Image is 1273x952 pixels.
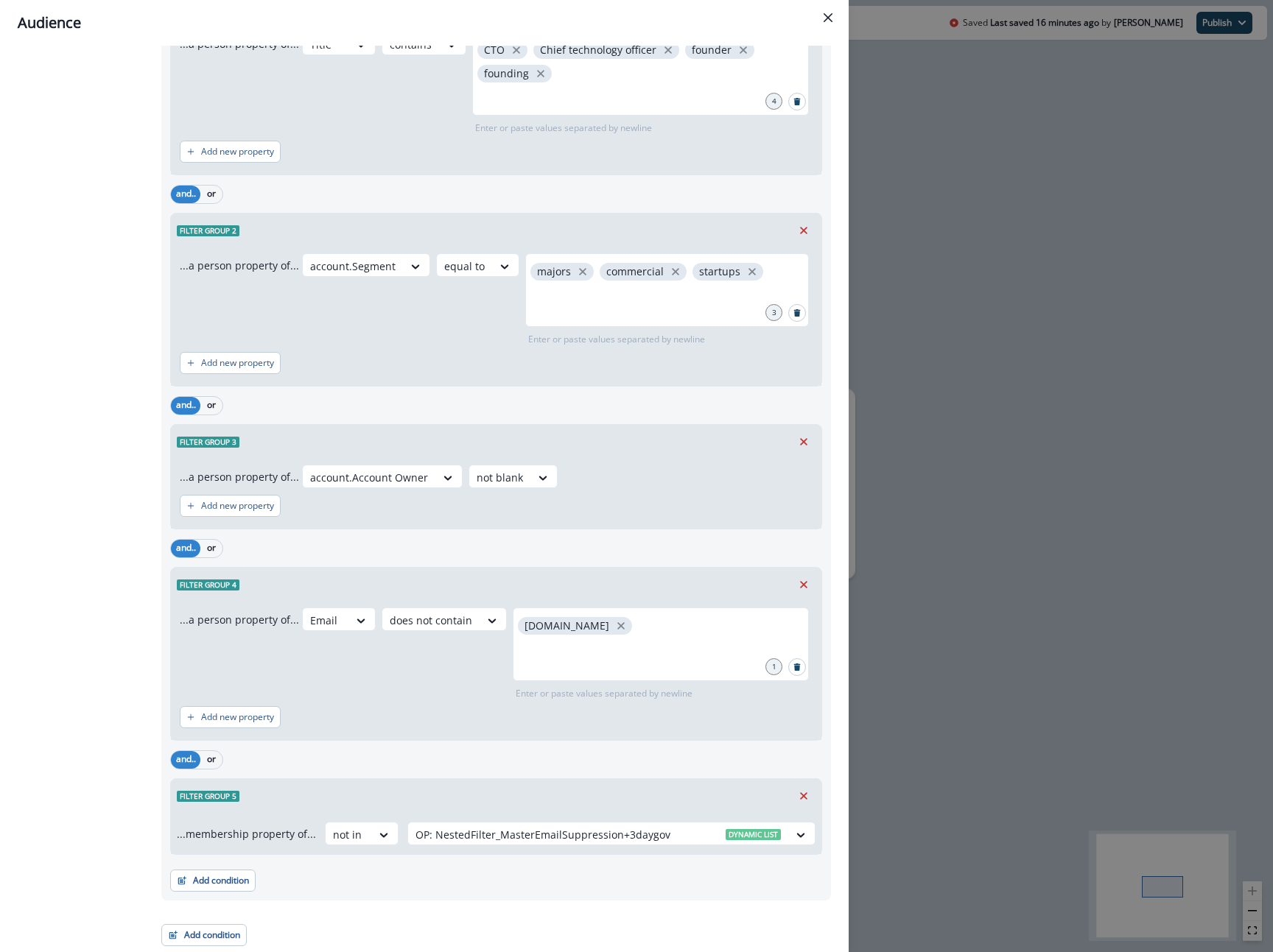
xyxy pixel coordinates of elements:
button: Add condition [161,924,247,946]
button: Search [788,304,806,322]
p: ...membership property of... [177,826,316,842]
button: close [575,264,590,279]
button: Add new property [180,141,281,163]
p: founding [484,68,529,80]
button: Remove [792,785,816,807]
button: and.. [171,751,200,769]
p: CTO [484,44,505,57]
button: or [200,397,222,415]
button: and.. [171,397,200,415]
p: startups [699,266,740,278]
p: commercial [606,266,664,278]
button: close [668,264,683,279]
button: close [533,66,548,81]
button: close [745,264,760,279]
p: Enter or paste values separated by newline [472,121,655,135]
button: Remove [792,219,816,241]
p: Enter or paste values separated by newline [525,333,708,346]
div: Audience [18,12,831,34]
button: or [200,751,222,769]
button: Add condition [170,870,256,892]
button: or [200,540,222,557]
p: founder [692,44,732,57]
button: Add new property [180,352,281,374]
span: Filter group 2 [177,225,239,236]
button: Search [788,93,806,110]
div: 3 [765,304,782,321]
div: 4 [765,93,782,110]
button: close [736,43,751,57]
p: Enter or paste values separated by newline [513,687,695,700]
button: Add new property [180,706,281,728]
button: and.. [171,186,200,203]
p: Chief technology officer [540,44,656,57]
span: Filter group 3 [177,437,239,448]
p: ...a person property of... [180,612,299,627]
button: close [614,618,628,633]
button: close [661,43,676,57]
button: Add new property [180,495,281,517]
p: Add new property [201,147,274,157]
span: Filter group 4 [177,579,239,590]
span: Filter group 5 [177,791,239,802]
p: Add new property [201,712,274,722]
p: majors [537,266,571,278]
button: Close [816,6,840,29]
p: Add new property [201,501,274,511]
button: Remove [792,431,816,453]
button: and.. [171,540,200,557]
button: or [200,186,222,203]
p: ...a person property of... [180,258,299,273]
button: Remove [792,574,816,596]
p: [DOMAIN_NAME] [525,620,609,632]
button: close [509,43,524,57]
p: ...a person property of... [180,469,299,484]
button: Search [788,658,806,676]
p: Add new property [201,358,274,368]
div: 1 [765,658,782,675]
